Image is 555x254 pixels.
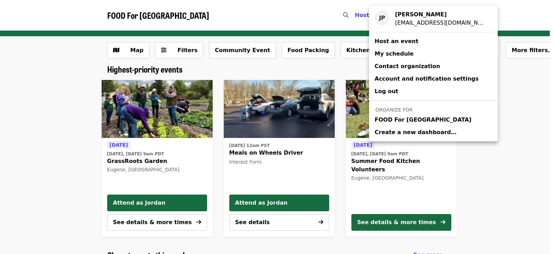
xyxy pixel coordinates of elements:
span: Organize for [375,107,412,113]
a: My schedule [369,48,498,60]
a: Host an event [369,35,498,48]
a: Account and notification settings [369,73,498,85]
span: Create a new dashboard… [375,129,456,136]
div: jpickrel@foodforlanecounty.org [395,19,487,27]
span: FOOD For [GEOGRAPHIC_DATA] [375,116,471,124]
strong: [PERSON_NAME] [395,11,447,18]
a: Contact organization [369,60,498,73]
a: FOOD For [GEOGRAPHIC_DATA] [369,114,498,126]
a: Create a new dashboard… [369,126,498,139]
a: JP[PERSON_NAME][EMAIL_ADDRESS][DOMAIN_NAME] [369,8,498,29]
span: Log out [375,88,398,95]
span: Contact organization [375,63,440,69]
span: My schedule [375,50,413,57]
span: Host an event [375,38,418,44]
span: Account and notification settings [375,75,479,82]
div: Jordan Pickrel [395,10,487,19]
div: JP [375,10,390,25]
a: Log out [369,85,498,98]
